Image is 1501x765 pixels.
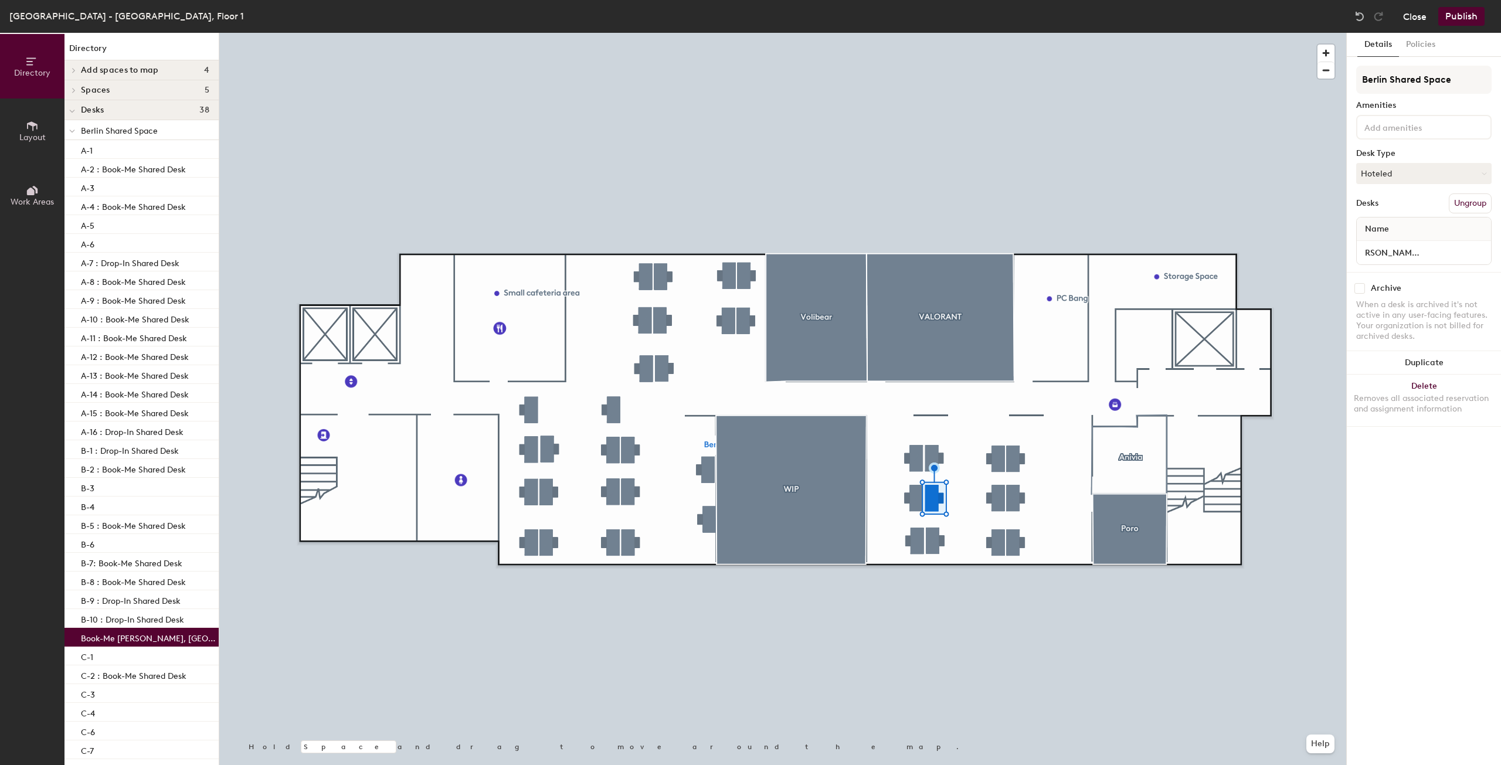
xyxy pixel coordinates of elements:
p: C-4 [81,705,95,719]
p: B-1 : Drop-In Shared Desk [81,443,179,456]
p: B-4 [81,499,94,512]
button: Help [1306,735,1334,753]
p: A-1 [81,142,93,156]
p: A-9 : Book-Me Shared Desk [81,293,186,306]
button: Close [1403,7,1427,26]
div: Desks [1356,199,1378,208]
span: Add spaces to map [81,66,159,75]
p: B-7: Book-Me Shared Desk [81,555,182,569]
p: C-7 [81,743,94,756]
p: A-10 : Book-Me Shared Desk [81,311,189,325]
span: 4 [204,66,209,75]
input: Unnamed desk [1359,244,1489,261]
button: Hoteled [1356,163,1492,184]
button: Publish [1438,7,1485,26]
p: C-6 [81,724,95,737]
span: Name [1359,219,1395,240]
button: Policies [1399,33,1442,57]
button: Ungroup [1449,193,1492,213]
p: A-13 : Book-Me Shared Desk [81,368,189,381]
button: DeleteRemoves all associated reservation and assignment information [1347,375,1501,426]
div: Removes all associated reservation and assignment information [1354,393,1494,414]
input: Add amenities [1362,120,1468,134]
p: B-3 [81,480,94,494]
span: 5 [205,86,209,95]
p: A-16 : Drop-In Shared Desk [81,424,184,437]
p: B-10 : Drop-In Shared Desk [81,611,184,625]
p: B-6 [81,536,94,550]
img: Undo [1354,11,1366,22]
p: C-3 [81,686,95,700]
div: When a desk is archived it's not active in any user-facing features. Your organization is not bil... [1356,300,1492,342]
span: Work Areas [11,197,54,207]
span: Directory [14,68,50,78]
p: A-11 : Book-Me Shared Desk [81,330,187,344]
p: A-2 : Book-Me Shared Desk [81,161,186,175]
div: Amenities [1356,101,1492,110]
p: C-1 [81,649,93,662]
p: A-8 : Book-Me Shared Desk [81,274,186,287]
p: B-2 : Book-Me Shared Desk [81,461,186,475]
button: Duplicate [1347,351,1501,375]
p: A-5 [81,217,94,231]
p: A-6 [81,236,94,250]
p: A-3 [81,180,94,193]
p: A-15 : Book-Me Shared Desk [81,405,189,419]
div: [GEOGRAPHIC_DATA] - [GEOGRAPHIC_DATA], Floor 1 [9,9,244,23]
h1: Directory [64,42,219,60]
p: A-7 : Drop-In Shared Desk [81,255,179,268]
p: A-12 : Book-Me Shared Desk [81,349,189,362]
p: B-9 : Drop-In Shared Desk [81,593,181,606]
span: Desks [81,106,104,115]
p: C-2 : Book-Me Shared Desk [81,668,186,681]
div: Desk Type [1356,149,1492,158]
div: Archive [1371,284,1401,293]
p: Book-Me [PERSON_NAME], [GEOGRAPHIC_DATA] Shared Space [81,630,216,644]
button: Details [1357,33,1399,57]
p: A-14 : Book-Me Shared Desk [81,386,189,400]
span: 38 [199,106,209,115]
span: Spaces [81,86,110,95]
p: B-5 : Book-Me Shared Desk [81,518,186,531]
p: B-8 : Book-Me Shared Desk [81,574,186,587]
span: Berlin Shared Space [81,126,158,136]
p: A-4 : Book-Me Shared Desk [81,199,186,212]
span: Layout [19,132,46,142]
img: Redo [1373,11,1384,22]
